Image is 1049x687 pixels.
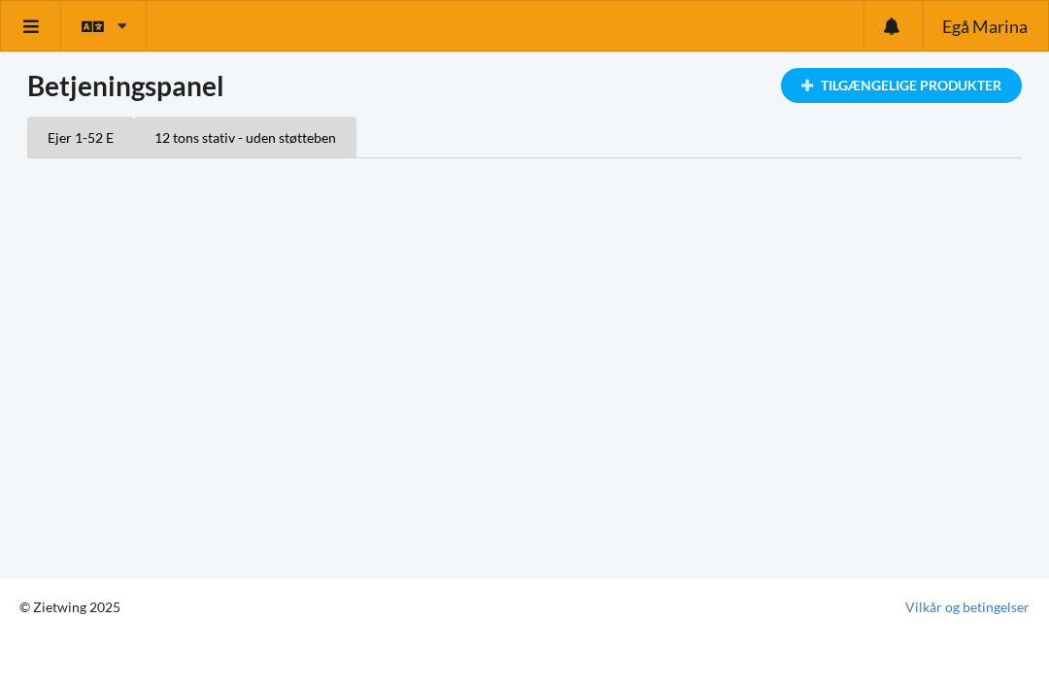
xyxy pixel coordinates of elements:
[134,117,356,157] div: 12 tons stativ - uden støtteben
[942,17,1028,35] span: Egå Marina
[781,68,1022,103] div: Tilgængelige Produkter
[27,117,134,157] div: Ejer 1-52 E
[905,598,1030,617] a: Vilkår og betingelser
[27,68,1022,103] h1: Betjeningspanel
